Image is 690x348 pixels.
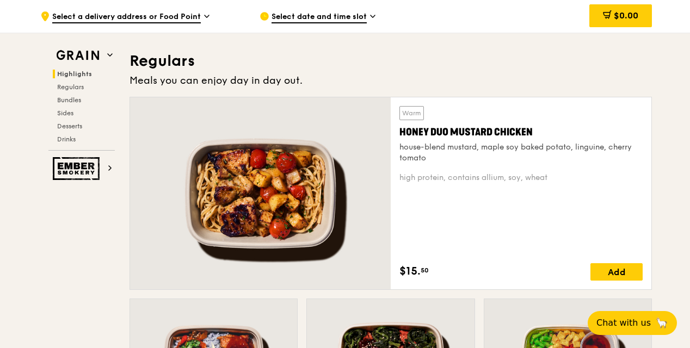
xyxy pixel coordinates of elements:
span: Regulars [57,83,84,91]
h3: Regulars [130,51,652,71]
span: Desserts [57,122,82,130]
div: Warm [399,106,424,120]
div: house-blend mustard, maple soy baked potato, linguine, cherry tomato [399,142,643,164]
div: Add [590,263,643,281]
img: Ember Smokery web logo [53,157,103,180]
span: Bundles [57,96,81,104]
span: 50 [421,266,429,275]
div: Meals you can enjoy day in day out. [130,73,652,88]
span: $0.00 [614,10,638,21]
span: Chat with us [596,316,651,330]
div: high protein, contains allium, soy, wheat [399,172,643,183]
div: Honey Duo Mustard Chicken [399,125,643,140]
span: $15. [399,263,421,279]
span: Highlights [57,70,92,78]
img: Grain web logo [53,46,103,65]
span: Sides [57,109,73,117]
span: Select a delivery address or Food Point [52,11,201,23]
span: 🦙 [655,316,668,330]
button: Chat with us🦙 [588,311,677,335]
span: Drinks [57,135,76,143]
span: Select date and time slot [272,11,367,23]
